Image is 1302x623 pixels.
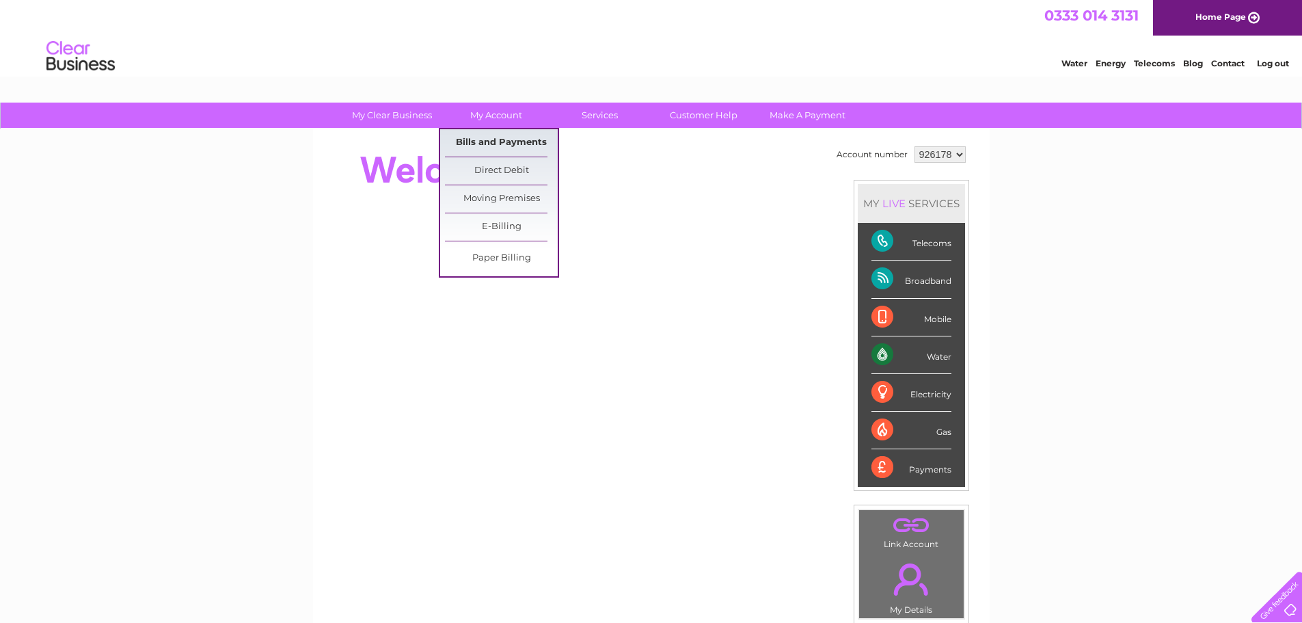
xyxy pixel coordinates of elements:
[871,336,951,374] div: Water
[871,449,951,486] div: Payments
[445,157,558,185] a: Direct Debit
[1257,58,1289,68] a: Log out
[833,143,911,166] td: Account number
[863,514,960,538] a: .
[445,213,558,241] a: E-Billing
[445,185,558,213] a: Moving Premises
[329,8,975,66] div: Clear Business is a trading name of Verastar Limited (registered in [GEOGRAPHIC_DATA] No. 3667643...
[871,261,951,298] div: Broadband
[871,412,951,449] div: Gas
[858,509,964,553] td: Link Account
[445,129,558,157] a: Bills and Payments
[46,36,116,77] img: logo.png
[858,552,964,619] td: My Details
[1044,7,1139,24] a: 0333 014 3131
[439,103,552,128] a: My Account
[336,103,448,128] a: My Clear Business
[1096,58,1126,68] a: Energy
[445,245,558,272] a: Paper Billing
[880,197,908,210] div: LIVE
[647,103,760,128] a: Customer Help
[1061,58,1087,68] a: Water
[543,103,656,128] a: Services
[858,184,965,223] div: MY SERVICES
[1134,58,1175,68] a: Telecoms
[1183,58,1203,68] a: Blog
[871,299,951,336] div: Mobile
[1211,58,1245,68] a: Contact
[871,223,951,261] div: Telecoms
[863,555,960,603] a: .
[871,374,951,412] div: Electricity
[751,103,864,128] a: Make A Payment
